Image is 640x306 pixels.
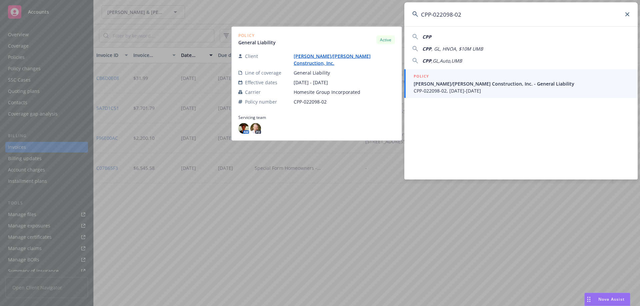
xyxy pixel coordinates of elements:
[422,46,431,52] span: CPP
[414,73,429,80] h5: POLICY
[404,2,638,26] input: Search...
[431,58,462,64] span: ,GL,Auto,UMB
[422,34,431,40] span: CPP
[422,58,431,64] span: CPP
[404,69,638,98] a: POLICY[PERSON_NAME]/[PERSON_NAME] Construction, Inc. - General LiabilityCPP-022098-02, [DATE]-[DATE]
[414,80,630,87] span: [PERSON_NAME]/[PERSON_NAME] Construction, Inc. - General Liability
[598,296,625,302] span: Nova Assist
[585,293,593,306] div: Drag to move
[414,87,630,94] span: CPP-022098-02, [DATE]-[DATE]
[584,293,630,306] button: Nova Assist
[431,46,483,52] span: , GL, HNOA, $10M UMB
